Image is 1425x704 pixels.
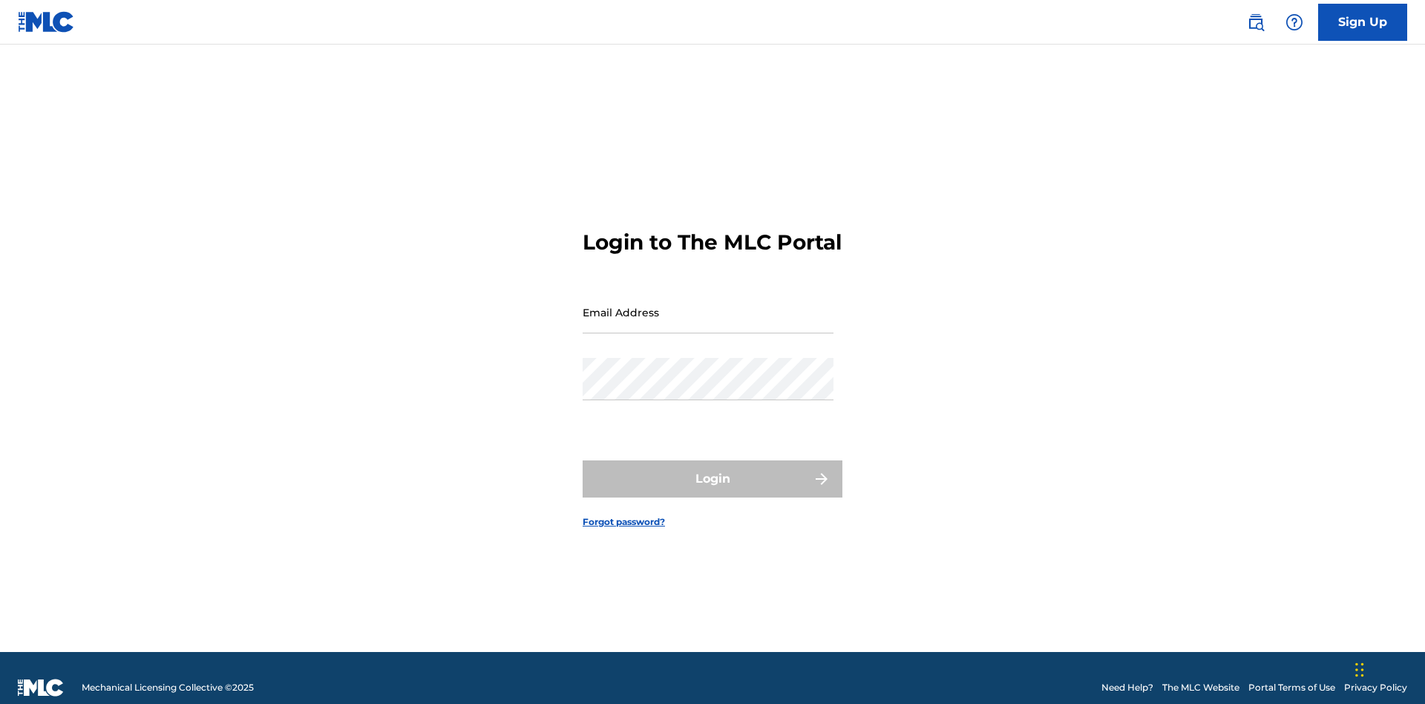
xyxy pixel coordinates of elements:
a: Sign Up [1318,4,1407,41]
div: Drag [1355,648,1364,692]
img: search [1247,13,1265,31]
iframe: Chat Widget [1351,633,1425,704]
a: The MLC Website [1162,681,1239,694]
img: logo [18,679,64,697]
a: Public Search [1241,7,1271,37]
div: Help [1280,7,1309,37]
a: Privacy Policy [1344,681,1407,694]
a: Portal Terms of Use [1248,681,1335,694]
h3: Login to The MLC Portal [583,229,842,255]
a: Forgot password? [583,515,665,529]
a: Need Help? [1101,681,1153,694]
img: MLC Logo [18,11,75,33]
span: Mechanical Licensing Collective © 2025 [82,681,254,694]
img: help [1285,13,1303,31]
